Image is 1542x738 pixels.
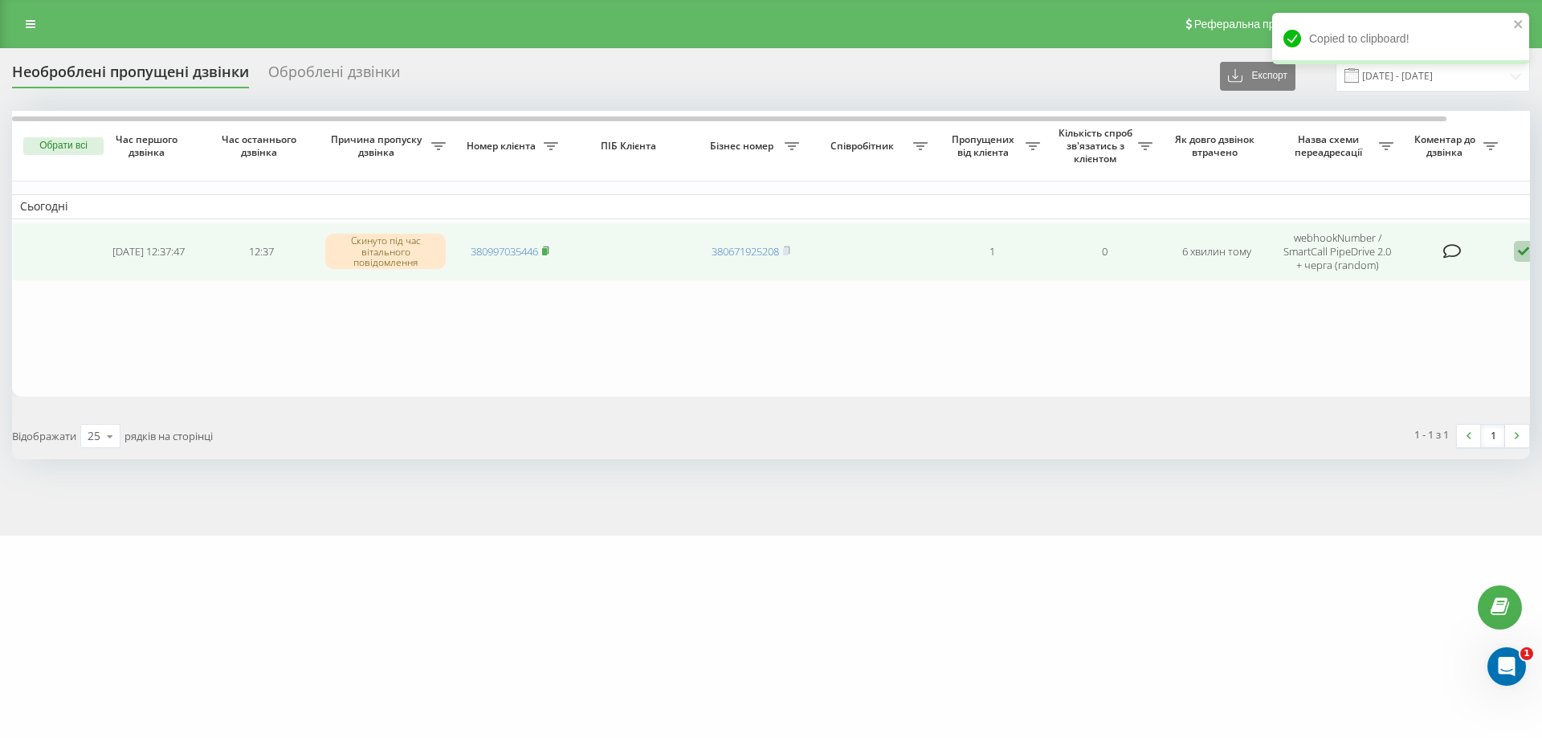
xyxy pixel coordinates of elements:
[580,140,681,153] span: ПІБ Клієнта
[471,244,538,259] a: 380997035446
[1272,13,1529,64] div: Copied to clipboard!
[1513,18,1524,33] button: close
[1194,18,1312,31] span: Реферальна програма
[1414,426,1449,442] div: 1 - 1 з 1
[12,63,249,88] div: Необроблені пропущені дзвінки
[1173,133,1260,158] span: Як довго дзвінок втрачено
[1161,222,1273,281] td: 6 хвилин тому
[462,140,544,153] span: Номер клієнта
[218,133,304,158] span: Час останнього дзвінка
[815,140,913,153] span: Співробітник
[1487,647,1526,686] iframe: Intercom live chat
[1481,425,1505,447] a: 1
[205,222,317,281] td: 12:37
[1273,222,1401,281] td: webhookNumber / SmartCall PipeDrive 2.0 + черга (random)
[712,244,779,259] a: 380671925208
[88,428,100,444] div: 25
[1520,647,1533,660] span: 1
[1048,222,1161,281] td: 0
[1281,133,1379,158] span: Назва схеми переадресації
[944,133,1026,158] span: Пропущених від клієнта
[703,140,785,153] span: Бізнес номер
[1409,133,1483,158] span: Коментар до дзвінка
[12,429,76,443] span: Відображати
[92,222,205,281] td: [DATE] 12:37:47
[105,133,192,158] span: Час першого дзвінка
[325,133,431,158] span: Причина пропуску дзвінка
[936,222,1048,281] td: 1
[23,137,104,155] button: Обрати всі
[1056,127,1138,165] span: Кількість спроб зв'язатись з клієнтом
[1220,62,1295,91] button: Експорт
[124,429,213,443] span: рядків на сторінці
[268,63,400,88] div: Оброблені дзвінки
[325,234,446,269] div: Скинуто під час вітального повідомлення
